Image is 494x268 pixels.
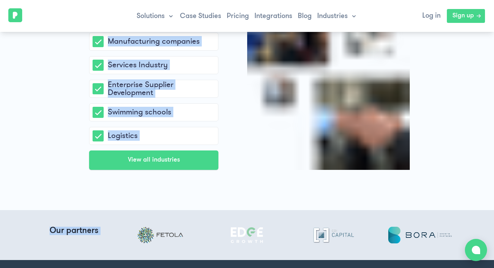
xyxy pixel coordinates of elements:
p: Enterprise Supplier Development [108,81,218,96]
img: FETOLA [137,227,184,243]
p: Swimming schools [108,108,171,116]
img: CDI Capital [313,227,354,243]
a: Industries [317,12,357,20]
span: Sign up [452,12,474,20]
a: Log in [417,8,446,24]
img: Bora Growth Partners [388,227,451,243]
span: Solutions [137,12,165,20]
img: bubble-icon [472,246,480,254]
a: Case Studies [180,13,221,20]
a: Pricing [227,13,249,20]
img: Edge Growth [230,227,263,243]
p: Manufacturing companies [108,37,200,45]
p: Logistics [108,132,138,139]
a: Blog [298,13,312,20]
p: Services Industry [108,61,168,69]
img: PiCortex [8,8,22,22]
h3: Our partners [36,227,112,238]
span: Industries [317,12,348,20]
a: Integrations [254,13,292,20]
a: View all industries [89,150,218,170]
button: Solutions [137,12,174,20]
